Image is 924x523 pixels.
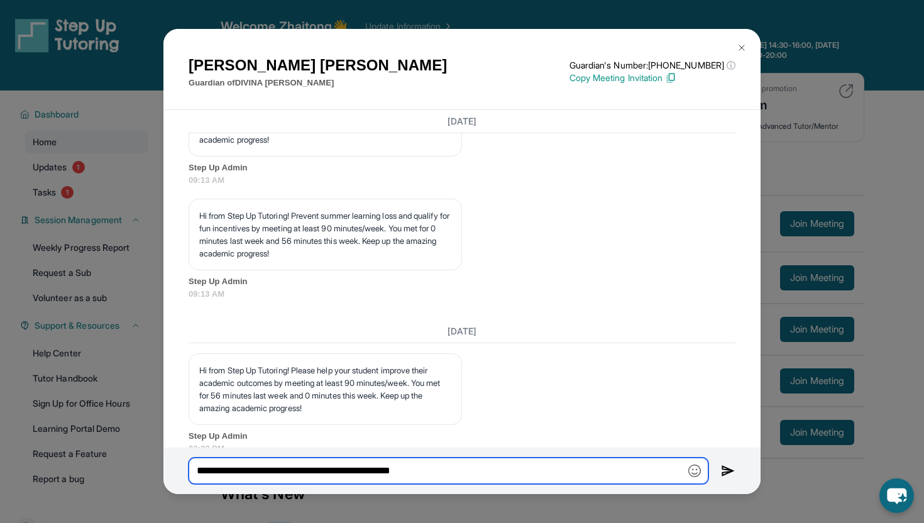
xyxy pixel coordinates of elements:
p: Hi from Step Up Tutoring! Please help your student improve their academic outcomes by meeting at ... [199,364,451,414]
p: Guardian of DIVINA [PERSON_NAME] [189,77,447,89]
h3: [DATE] [189,115,735,128]
h1: [PERSON_NAME] [PERSON_NAME] [189,54,447,77]
span: 02:23 PM [189,443,735,455]
span: 09:13 AM [189,288,735,300]
p: Guardian's Number: [PHONE_NUMBER] [569,59,735,72]
img: Send icon [721,463,735,478]
img: Copy Icon [665,72,676,84]
span: Step Up Admin [189,430,735,443]
p: Copy Meeting Invitation [569,72,735,84]
button: chat-button [879,478,914,513]
span: Step Up Admin [189,162,735,174]
img: Close Icon [737,43,747,53]
img: Emoji [688,465,701,477]
span: ⓘ [727,59,735,72]
h3: [DATE] [189,325,735,338]
p: Hi from Step Up Tutoring! Prevent summer learning loss and qualify for fun incentives by meeting ... [199,209,451,260]
span: Step Up Admin [189,275,735,288]
span: 09:13 AM [189,174,735,187]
